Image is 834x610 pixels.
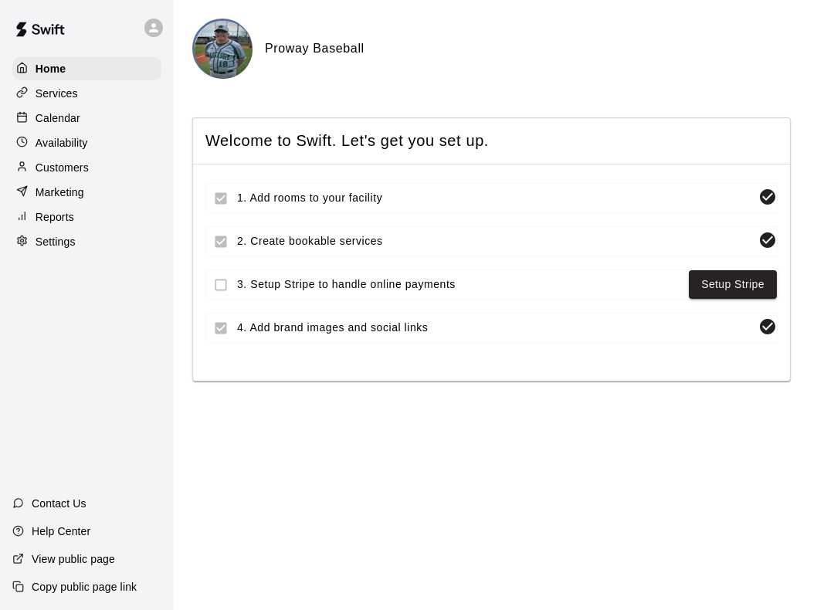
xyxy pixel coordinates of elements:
[36,110,80,126] p: Calendar
[12,57,161,80] a: Home
[36,61,66,76] p: Home
[237,233,752,249] span: 2. Create bookable services
[195,21,253,79] img: Proway Baseball logo
[12,82,161,105] a: Services
[36,160,89,175] p: Customers
[237,190,752,206] span: 1. Add rooms to your facility
[12,181,161,204] a: Marketing
[12,107,161,130] a: Calendar
[12,205,161,229] a: Reports
[36,86,78,101] p: Services
[205,130,778,151] span: Welcome to Swift. Let's get you set up.
[32,551,115,567] p: View public page
[36,185,84,200] p: Marketing
[36,209,74,225] p: Reports
[36,135,88,151] p: Availability
[12,131,161,154] a: Availability
[689,270,777,299] button: Setup Stripe
[265,39,364,59] h6: Proway Baseball
[12,230,161,253] a: Settings
[32,496,86,511] p: Contact Us
[32,524,90,539] p: Help Center
[701,275,764,294] a: Setup Stripe
[36,234,76,249] p: Settings
[12,156,161,179] a: Customers
[237,276,683,293] span: 3. Setup Stripe to handle online payments
[237,320,752,336] span: 4. Add brand images and social links
[32,579,137,595] p: Copy public page link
